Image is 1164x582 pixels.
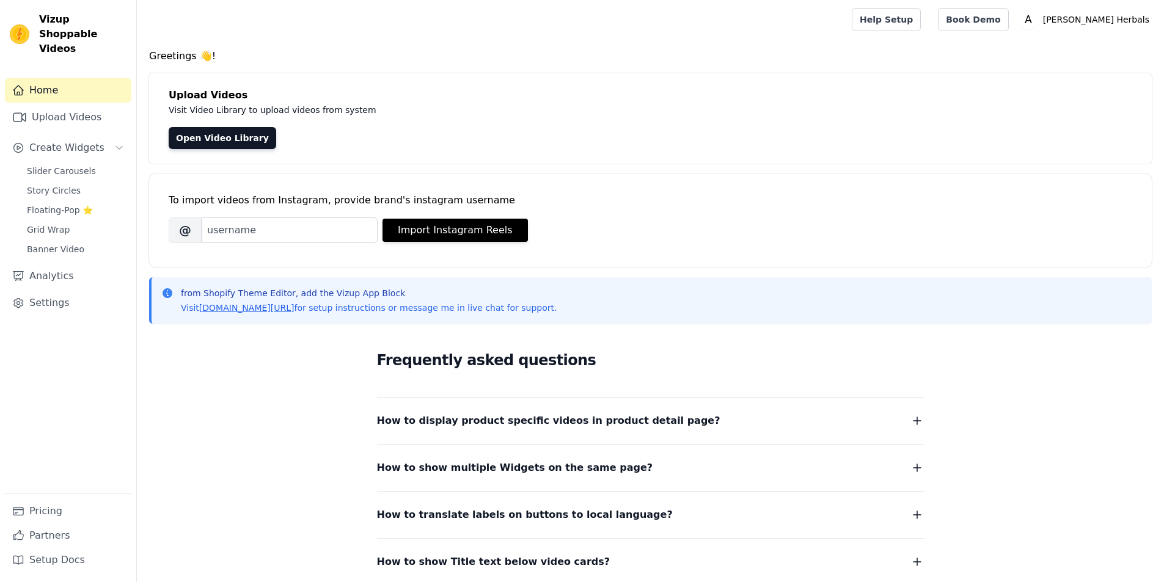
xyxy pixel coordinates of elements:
[39,12,126,56] span: Vizup Shoppable Videos
[20,202,131,219] a: Floating-Pop ⭐
[169,88,1132,103] h4: Upload Videos
[169,127,276,149] a: Open Video Library
[5,105,131,129] a: Upload Videos
[199,303,295,313] a: [DOMAIN_NAME][URL]
[29,140,104,155] span: Create Widgets
[1038,9,1154,31] p: [PERSON_NAME] Herbals
[1019,9,1154,31] button: A [PERSON_NAME] Herbals
[169,217,202,243] span: @
[377,459,653,476] span: How to show multiple Widgets on the same page?
[20,221,131,238] a: Grid Wrap
[169,193,1132,208] div: To import videos from Instagram, provide brand's instagram username
[10,24,29,44] img: Vizup
[852,8,921,31] a: Help Setup
[27,204,93,216] span: Floating-Pop ⭐
[377,412,720,429] span: How to display product specific videos in product detail page?
[5,136,131,160] button: Create Widgets
[377,506,673,523] span: How to translate labels on buttons to local language?
[27,165,96,177] span: Slider Carousels
[20,162,131,180] a: Slider Carousels
[169,103,716,117] p: Visit Video Library to upload videos from system
[27,184,81,197] span: Story Circles
[5,548,131,572] a: Setup Docs
[27,224,70,236] span: Grid Wrap
[27,243,84,255] span: Banner Video
[377,553,924,570] button: How to show Title text below video cards?
[377,348,924,373] h2: Frequently asked questions
[5,78,131,103] a: Home
[20,182,131,199] a: Story Circles
[5,499,131,523] a: Pricing
[202,217,378,243] input: username
[5,264,131,288] a: Analytics
[181,302,557,314] p: Visit for setup instructions or message me in live chat for support.
[5,291,131,315] a: Settings
[181,287,557,299] p: from Shopify Theme Editor, add the Vizup App Block
[149,49,1152,64] h4: Greetings 👋!
[5,523,131,548] a: Partners
[938,8,1008,31] a: Book Demo
[377,412,924,429] button: How to display product specific videos in product detail page?
[1025,13,1032,26] text: A
[377,459,924,476] button: How to show multiple Widgets on the same page?
[377,553,610,570] span: How to show Title text below video cards?
[377,506,924,523] button: How to translate labels on buttons to local language?
[383,219,528,242] button: Import Instagram Reels
[20,241,131,258] a: Banner Video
